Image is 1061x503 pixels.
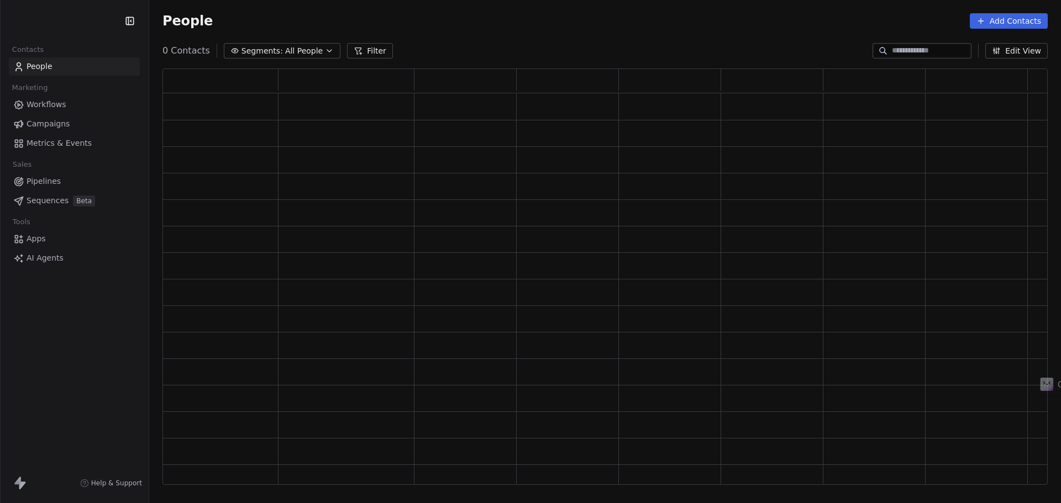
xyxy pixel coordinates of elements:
a: Help & Support [80,479,142,488]
span: Metrics & Events [27,137,92,149]
span: Pipelines [27,176,61,187]
span: AI Agents [27,252,64,264]
a: Pipelines [9,172,140,190]
span: Workflows [27,99,66,110]
span: Beta [73,195,95,207]
span: Contacts [7,41,49,58]
span: Apps [27,233,46,245]
button: Filter [347,43,393,59]
span: People [27,61,52,72]
button: Add Contacts [970,13,1048,29]
button: Edit View [985,43,1048,59]
span: Campaigns [27,118,70,130]
span: Segments: [241,45,283,57]
span: Help & Support [91,479,142,488]
span: All People [285,45,323,57]
span: People [162,13,213,29]
a: Campaigns [9,115,140,133]
span: Marketing [7,80,52,96]
a: Metrics & Events [9,134,140,152]
a: Workflows [9,96,140,114]
a: SequencesBeta [9,192,140,210]
span: Tools [8,214,35,230]
span: Sequences [27,195,69,207]
a: AI Agents [9,249,140,267]
span: 0 Contacts [162,44,210,57]
a: Apps [9,230,140,248]
a: People [9,57,140,76]
span: Sales [8,156,36,173]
